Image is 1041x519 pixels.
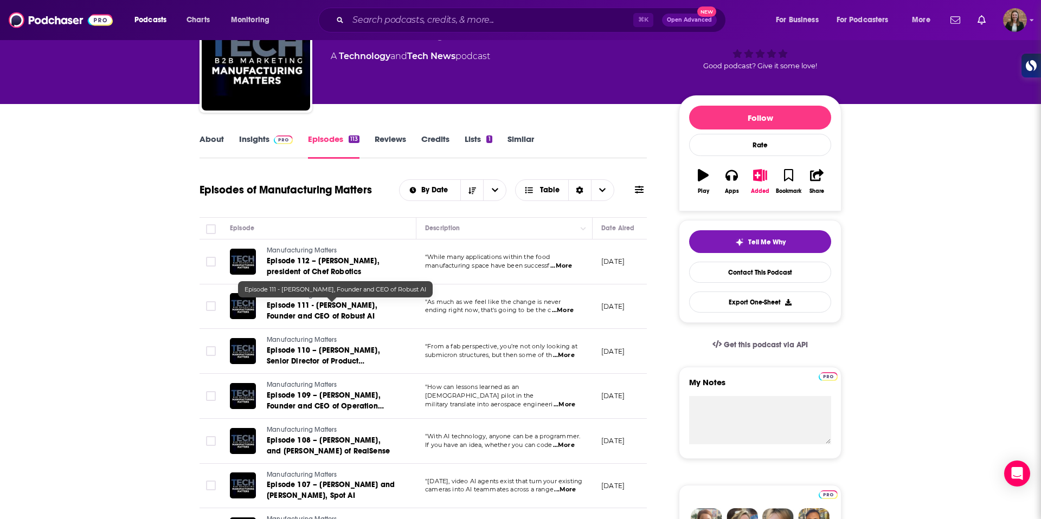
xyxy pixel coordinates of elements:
span: Toggle select row [206,301,216,311]
span: For Podcasters [837,12,889,28]
span: Manufacturing Matters [267,246,337,254]
h2: Choose View [515,179,614,201]
span: Toggle select row [206,481,216,490]
span: Episode 110 – [PERSON_NAME], Senior Director of Product Management for Silicon Photonics at Globa... [267,346,389,387]
a: Manufacturing Matters [267,335,397,345]
span: Toggle select row [206,346,216,356]
button: Export One-Sheet [689,291,831,313]
button: Follow [689,106,831,129]
div: Share [809,188,824,194]
div: 113 [349,135,359,143]
div: Episode [230,222,254,235]
span: “While many applications within the food [425,253,550,261]
p: [DATE] [601,257,625,266]
span: ...More [554,485,576,494]
button: open menu [223,11,284,29]
button: Open AdvancedNew [662,14,717,27]
button: Column Actions [577,222,590,235]
span: "As much as we feel like the change is never [425,298,561,306]
div: Date Aired [601,222,634,235]
span: By Date [421,186,452,194]
a: Get this podcast via API [704,332,817,358]
a: Episode 112 – [PERSON_NAME], president of Chef Robotics [267,256,397,277]
span: Logged in as k_burns [1003,8,1027,32]
span: manufacturing space have been successf [425,262,550,269]
div: 1 [486,135,492,143]
img: Podchaser Pro [274,135,293,144]
button: open menu [400,186,461,194]
span: Manufacturing Matters [267,336,337,343]
span: "How can lessons learned as an [DEMOGRAPHIC_DATA] pilot in the [425,383,534,399]
a: Lists1 [465,134,492,159]
span: ending right now, that's going to be the c [425,306,551,314]
span: Manufacturing Matters [267,426,337,433]
a: About [200,134,224,159]
p: [DATE] [601,481,625,490]
a: Tech News [407,51,455,61]
span: For Business [776,12,819,28]
span: Podcasts [134,12,166,28]
img: Podchaser - Follow, Share and Rate Podcasts [9,10,113,30]
label: My Notes [689,377,831,396]
a: Manufacturing Matters [267,246,397,256]
span: Get this podcast via API [724,340,808,349]
span: ⌘ K [633,13,653,27]
button: tell me why sparkleTell Me Why [689,230,831,253]
p: [DATE] [601,436,625,445]
div: 36Good podcast? Give it some love! [679,10,841,77]
a: Show notifications dropdown [973,11,990,29]
a: Charts [179,11,216,29]
a: Episode 107 – [PERSON_NAME] and [PERSON_NAME], Spot AI [267,479,397,501]
a: Manufacturing Matters [267,425,397,435]
span: Toggle select row [206,391,216,401]
span: “From a fab perspective, you’re not only looking at [425,342,577,350]
span: submicron structures, but then some of th [425,351,552,359]
span: "[DATE], video AI agents exist that turn your existing [425,477,582,485]
div: Bookmark [776,188,801,194]
span: Episode 109 – [PERSON_NAME], Founder and CEO of Operation Lead [267,391,384,421]
button: Sort Direction [460,180,483,200]
div: Rate [689,134,831,156]
span: ...More [553,441,575,450]
span: Toggle select row [206,436,216,446]
span: Episode 111 - [PERSON_NAME], Founder and CEO of Robust AI [267,301,377,321]
a: Technology [339,51,390,61]
a: Manufacturing Matters [267,470,397,480]
button: Share [803,162,831,201]
button: open menu [830,11,904,29]
span: ...More [550,262,572,270]
div: Sort Direction [568,180,591,200]
h2: Choose List sort [399,179,507,201]
a: Pro website [819,489,838,499]
p: [DATE] [601,391,625,400]
div: Apps [725,188,739,194]
a: Contact This Podcast [689,262,831,283]
span: ...More [554,400,575,409]
span: Open Advanced [667,17,712,23]
a: InsightsPodchaser Pro [239,134,293,159]
span: Tell Me Why [748,238,786,246]
span: If you have an idea, whether you can code [425,441,552,449]
button: open menu [904,11,944,29]
a: Episode 111 - [PERSON_NAME], Founder and CEO of Robust AI [267,300,397,322]
img: Podchaser Pro [819,372,838,381]
a: Episode 108 – [PERSON_NAME], and [PERSON_NAME] of RealSense [267,435,397,457]
span: ...More [553,351,575,360]
button: Show profile menu [1003,8,1027,32]
a: Manufacturing Matters [267,380,397,390]
a: Episode 110 – [PERSON_NAME], Senior Director of Product Management for Silicon Photonics at Globa... [267,345,397,367]
span: Manufacturing Matters [267,381,337,388]
span: Manufacturing Matters [267,291,337,299]
h1: Episodes of Manufacturing Matters [200,183,372,197]
span: More [912,12,930,28]
span: ...More [552,306,574,315]
img: tell me why sparkle [735,238,744,246]
button: open menu [127,11,181,29]
div: Play [698,188,709,194]
a: Reviews [375,134,406,159]
input: Search podcasts, credits, & more... [348,11,633,29]
a: Episodes113 [308,134,359,159]
div: Description [425,222,460,235]
span: "With AI technology, anyone can be a programmer. [425,432,580,440]
span: Manufacturing Matters [267,471,337,478]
